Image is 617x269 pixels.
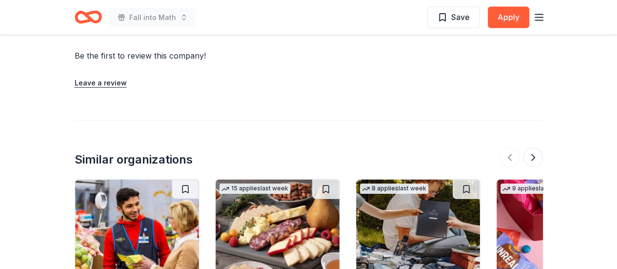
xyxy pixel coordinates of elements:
[500,184,569,194] div: 9 applies last week
[75,6,102,29] a: Home
[451,11,470,23] span: Save
[219,184,290,194] div: 15 applies last week
[110,8,196,27] button: Fall into Math
[75,77,127,89] button: Leave a review
[360,184,428,194] div: 8 applies last week
[129,12,176,23] span: Fall into Math
[75,50,324,62] div: Be the first to review this company!
[488,7,529,28] button: Apply
[75,152,193,167] div: Similar organizations
[427,7,480,28] button: Save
